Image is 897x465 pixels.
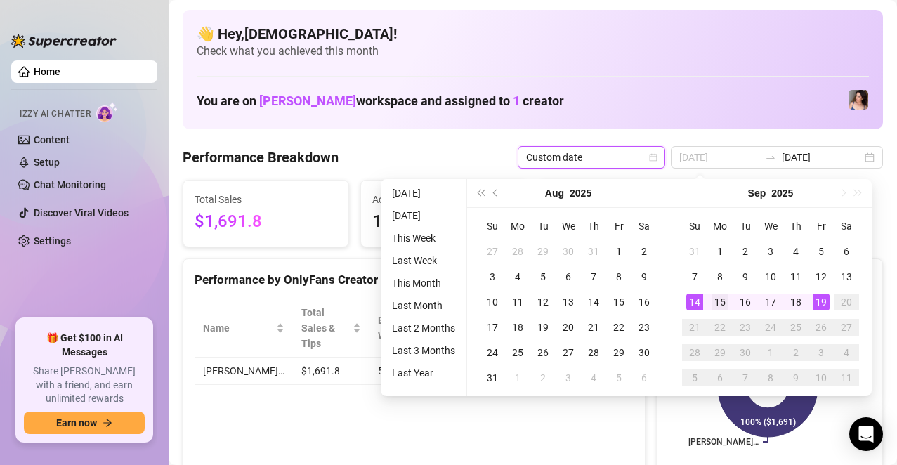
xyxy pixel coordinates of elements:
[386,275,461,292] li: This Month
[834,214,859,239] th: Sa
[631,315,657,340] td: 2025-08-23
[631,264,657,289] td: 2025-08-09
[733,289,758,315] td: 2025-09-16
[636,243,653,260] div: 2
[581,340,606,365] td: 2025-08-28
[606,264,631,289] td: 2025-08-08
[484,294,501,310] div: 10
[369,358,450,385] td: 53.0 h
[480,289,505,315] td: 2025-08-10
[585,344,602,361] div: 28
[783,365,808,391] td: 2025-10-09
[535,243,551,260] div: 29
[386,185,461,202] li: [DATE]
[386,320,461,336] li: Last 2 Months
[505,315,530,340] td: 2025-08-18
[606,289,631,315] td: 2025-08-15
[631,340,657,365] td: 2025-08-30
[24,412,145,434] button: Earn nowarrow-right
[737,344,754,361] div: 30
[56,417,97,428] span: Earn now
[610,268,627,285] div: 8
[737,369,754,386] div: 7
[783,340,808,365] td: 2025-10-02
[762,369,779,386] div: 8
[748,179,766,207] button: Choose a month
[834,239,859,264] td: 2025-09-06
[530,264,556,289] td: 2025-08-05
[712,344,728,361] div: 29
[737,243,754,260] div: 2
[581,239,606,264] td: 2025-07-31
[560,369,577,386] div: 3
[505,264,530,289] td: 2025-08-04
[834,264,859,289] td: 2025-09-13
[195,270,634,289] div: Performance by OnlyFans Creator
[530,365,556,391] td: 2025-09-02
[96,102,118,122] img: AI Chatter
[386,365,461,381] li: Last Year
[556,365,581,391] td: 2025-09-03
[606,365,631,391] td: 2025-09-05
[560,243,577,260] div: 30
[34,235,71,247] a: Settings
[505,365,530,391] td: 2025-09-01
[783,264,808,289] td: 2025-09-11
[581,365,606,391] td: 2025-09-04
[34,207,129,218] a: Discover Viral Videos
[682,214,707,239] th: Su
[758,289,783,315] td: 2025-09-17
[484,369,501,386] div: 31
[737,268,754,285] div: 9
[560,319,577,336] div: 20
[530,340,556,365] td: 2025-08-26
[783,214,808,239] th: Th
[758,340,783,365] td: 2025-10-01
[765,152,776,163] span: to
[783,289,808,315] td: 2025-09-18
[813,243,830,260] div: 5
[378,313,431,343] div: Est. Hours Worked
[838,319,855,336] div: 27
[686,294,703,310] div: 14
[197,24,869,44] h4: 👋 Hey, [DEMOGRAPHIC_DATA] !
[570,179,591,207] button: Choose a year
[733,214,758,239] th: Tu
[509,369,526,386] div: 1
[606,340,631,365] td: 2025-08-29
[758,239,783,264] td: 2025-09-03
[24,365,145,406] span: Share [PERSON_NAME] with a friend, and earn unlimited rewards
[560,268,577,285] div: 6
[530,214,556,239] th: Tu
[787,369,804,386] div: 9
[293,358,369,385] td: $1,691.8
[610,319,627,336] div: 22
[849,417,883,451] div: Open Intercom Messenger
[535,344,551,361] div: 26
[733,239,758,264] td: 2025-09-02
[707,365,733,391] td: 2025-10-06
[606,315,631,340] td: 2025-08-22
[585,268,602,285] div: 7
[758,365,783,391] td: 2025-10-08
[197,44,869,59] span: Check what you achieved this month
[556,214,581,239] th: We
[386,297,461,314] li: Last Month
[813,294,830,310] div: 19
[509,319,526,336] div: 18
[733,365,758,391] td: 2025-10-07
[203,320,273,336] span: Name
[631,214,657,239] th: Sa
[386,252,461,269] li: Last Week
[610,243,627,260] div: 1
[838,268,855,285] div: 13
[737,319,754,336] div: 23
[682,239,707,264] td: 2025-08-31
[813,344,830,361] div: 3
[535,369,551,386] div: 2
[535,268,551,285] div: 5
[707,214,733,239] th: Mo
[682,340,707,365] td: 2025-09-28
[834,365,859,391] td: 2025-10-11
[838,369,855,386] div: 11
